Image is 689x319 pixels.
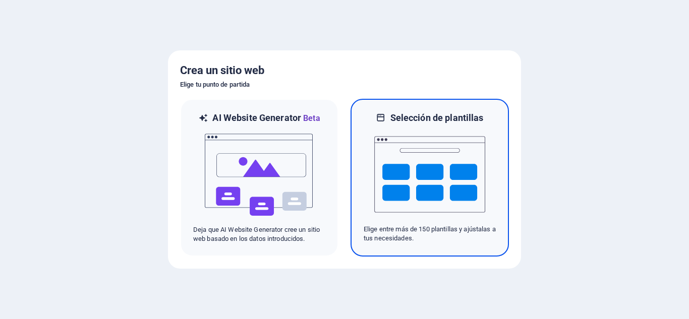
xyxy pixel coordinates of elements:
h5: Crea un sitio web [180,62,509,79]
div: Selección de plantillasElige entre más de 150 plantillas y ajústalas a tus necesidades. [351,99,509,257]
div: AI Website GeneratorBetaaiDeja que AI Website Generator cree un sitio web basado en los datos int... [180,99,338,257]
p: Deja que AI Website Generator cree un sitio web basado en los datos introducidos. [193,225,325,243]
h6: AI Website Generator [212,112,320,124]
h6: Elige tu punto de partida [180,79,509,91]
p: Elige entre más de 150 plantillas y ajústalas a tus necesidades. [364,225,496,243]
h6: Selección de plantillas [390,112,484,124]
span: Beta [301,113,320,123]
img: ai [204,124,315,225]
